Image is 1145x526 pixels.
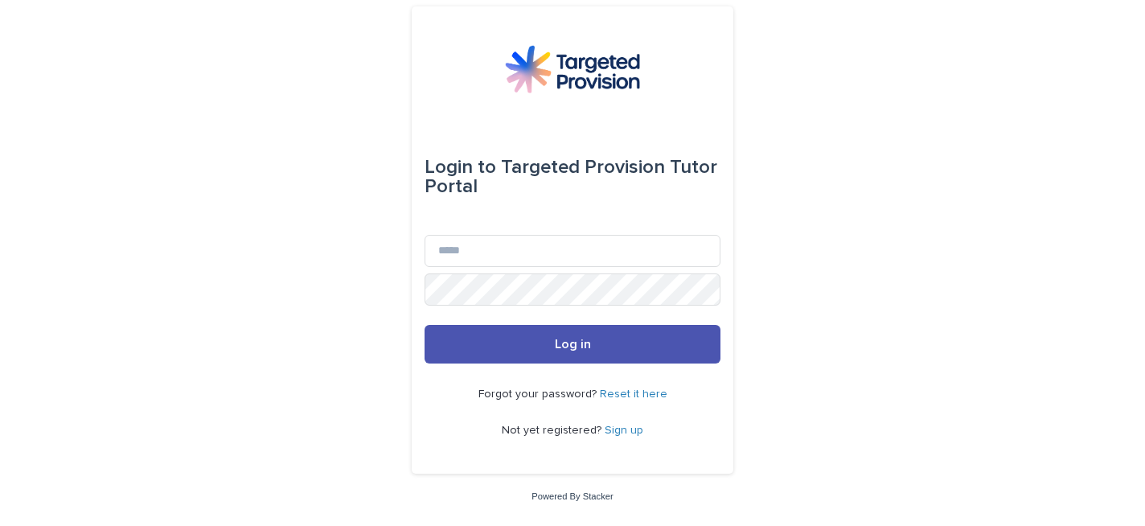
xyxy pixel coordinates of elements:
[505,45,640,93] img: M5nRWzHhSzIhMunXDL62
[555,338,591,351] span: Log in
[600,388,667,400] a: Reset it here
[478,388,600,400] span: Forgot your password?
[425,158,496,177] span: Login to
[502,425,605,436] span: Not yet registered?
[605,425,643,436] a: Sign up
[425,145,720,209] div: Targeted Provision Tutor Portal
[425,325,720,364] button: Log in
[531,491,613,501] a: Powered By Stacker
